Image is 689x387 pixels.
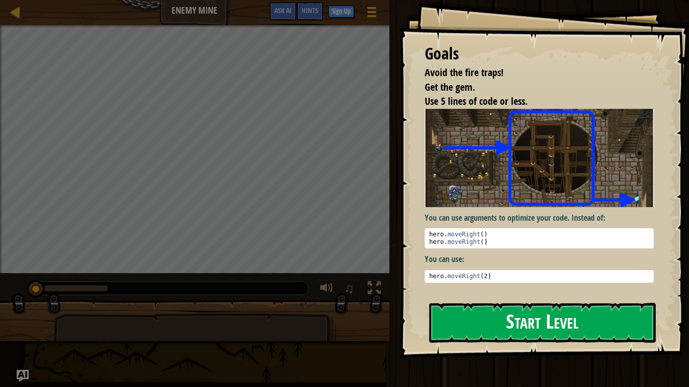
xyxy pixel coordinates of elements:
[317,279,337,300] button: Adjust volume
[344,281,354,296] span: ♫
[412,66,651,80] li: Avoid the fire traps!
[17,370,29,382] button: Ask AI
[328,6,354,18] button: Sign Up
[412,80,651,95] li: Get the gem.
[425,66,503,79] span: Avoid the fire traps!
[364,279,384,300] button: Toggle fullscreen
[274,6,292,15] span: Ask AI
[425,212,654,224] p: You can use arguments to optimize your code. Instead of:
[425,80,475,94] span: Get the gem.
[302,6,318,15] span: Hints
[359,2,384,26] button: Show game menu
[425,42,654,66] div: Goals
[425,94,528,108] span: Use 5 lines of code or less.
[425,253,654,265] p: You can use:
[425,109,654,207] img: Enemy mine
[342,279,359,300] button: ♫
[269,2,297,21] button: Ask AI
[412,94,651,109] li: Use 5 lines of code or less.
[429,303,656,343] button: Start Level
